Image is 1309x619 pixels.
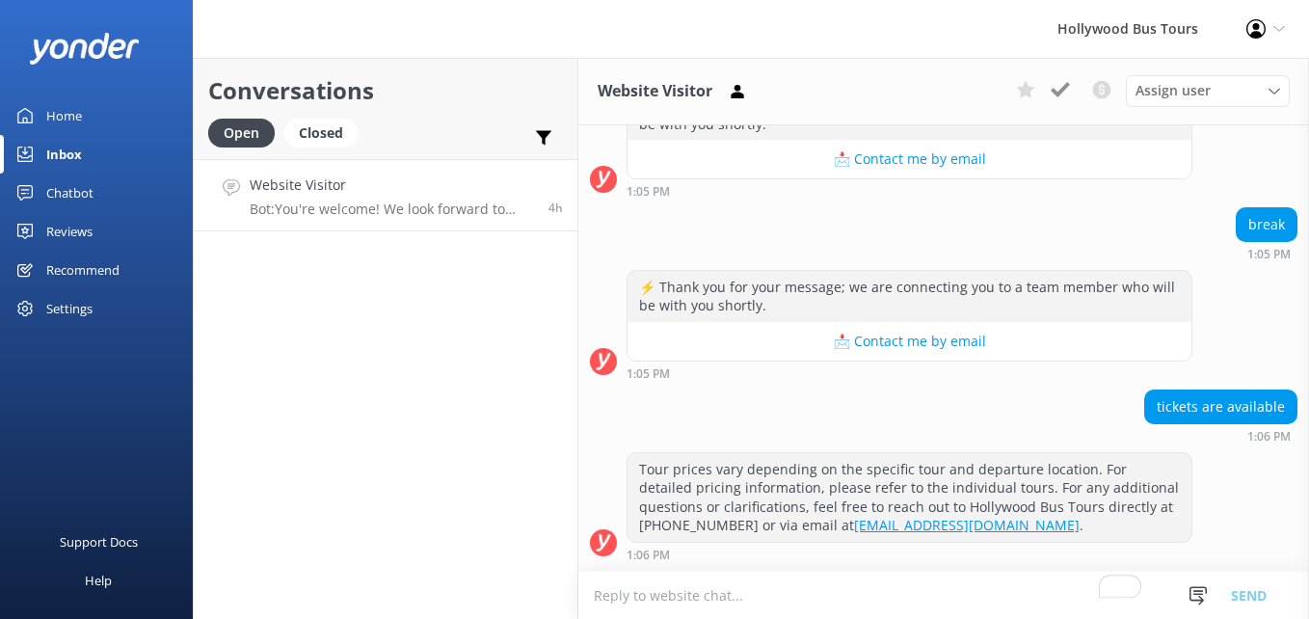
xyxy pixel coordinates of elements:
[1247,431,1291,443] strong: 1:06 PM
[208,121,284,143] a: Open
[1135,80,1211,101] span: Assign user
[627,186,670,198] strong: 1:05 PM
[208,119,275,148] div: Open
[46,174,93,212] div: Chatbot
[85,561,112,600] div: Help
[1145,390,1296,423] div: tickets are available
[628,453,1191,542] div: Tour prices vary depending on the specific tour and departure location. For detailed pricing info...
[628,322,1191,361] button: 📩 Contact me by email
[854,516,1080,534] a: [EMAIL_ADDRESS][DOMAIN_NAME]
[46,289,93,328] div: Settings
[598,79,712,104] h3: Website Visitor
[1126,75,1290,106] div: Assign User
[29,33,140,65] img: yonder-white-logo.png
[284,119,358,148] div: Closed
[1236,247,1297,260] div: Oct 07 2025 01:05pm (UTC -07:00) America/Tijuana
[627,366,1192,380] div: Oct 07 2025 01:05pm (UTC -07:00) America/Tijuana
[60,523,138,561] div: Support Docs
[627,548,1192,561] div: Oct 07 2025 01:06pm (UTC -07:00) America/Tijuana
[1237,208,1296,241] div: break
[284,121,367,143] a: Closed
[1247,249,1291,260] strong: 1:05 PM
[628,271,1191,322] div: ⚡ Thank you for your message; we are connecting you to a team member who will be with you shortly.
[628,140,1191,178] button: 📩 Contact me by email
[46,251,120,289] div: Recommend
[46,135,82,174] div: Inbox
[627,368,670,380] strong: 1:05 PM
[250,175,534,196] h4: Website Visitor
[208,72,563,109] h2: Conversations
[250,201,534,218] p: Bot: You're welcome! We look forward to seeing you at [GEOGRAPHIC_DATA] Bus Tours soon!
[46,96,82,135] div: Home
[578,572,1309,619] textarea: To enrich screen reader interactions, please activate Accessibility in Grammarly extension settings
[627,184,1192,198] div: Oct 07 2025 01:05pm (UTC -07:00) America/Tijuana
[1144,429,1297,443] div: Oct 07 2025 01:06pm (UTC -07:00) America/Tijuana
[627,550,670,561] strong: 1:06 PM
[548,200,563,216] span: Oct 07 2025 01:04pm (UTC -07:00) America/Tijuana
[46,212,93,251] div: Reviews
[194,159,577,231] a: Website VisitorBot:You're welcome! We look forward to seeing you at [GEOGRAPHIC_DATA] Bus Tours s...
